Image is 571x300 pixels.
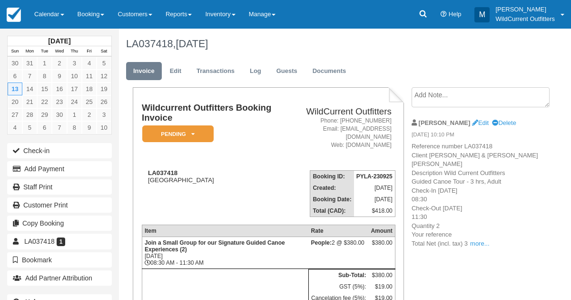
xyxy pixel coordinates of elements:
a: 28 [22,108,37,121]
a: 11 [82,70,97,83]
a: 31 [22,57,37,70]
span: [DATE] [176,38,208,50]
a: Edit [472,119,489,126]
a: 15 [37,83,52,95]
p: [PERSON_NAME] [495,5,555,14]
h1: Wildcurrent Outfitters Booking Invoice [142,103,285,123]
a: 6 [37,121,52,134]
a: LA037418 1 [7,234,112,249]
th: Total (CAD): [310,205,354,217]
a: 1 [37,57,52,70]
strong: People [311,239,332,246]
a: Documents [305,62,354,81]
a: 8 [67,121,82,134]
a: 5 [97,57,111,70]
div: M [474,7,490,22]
a: 21 [22,95,37,108]
a: 2 [52,57,67,70]
a: 22 [37,95,52,108]
a: 2 [82,108,97,121]
a: Log [243,62,268,81]
a: 26 [97,95,111,108]
a: 25 [82,95,97,108]
i: Help [441,11,447,18]
span: 1 [57,238,66,246]
td: $380.00 [368,269,395,281]
a: 29 [37,108,52,121]
a: 14 [22,83,37,95]
a: Staff Print [7,179,112,195]
a: Invoice [126,62,162,81]
a: 10 [97,121,111,134]
span: Help [449,10,462,18]
strong: LA037418 [148,169,177,176]
address: Phone: [PHONE_NUMBER] Email: [EMAIL_ADDRESS][DOMAIN_NAME] Web: [DOMAIN_NAME] [289,117,392,150]
a: Delete [492,119,516,126]
a: 1 [67,108,82,121]
th: Tue [37,46,52,57]
em: [DATE] 10:10 PM [412,131,540,141]
td: [DATE] 08:30 AM - 11:30 AM [142,237,308,269]
strong: [PERSON_NAME] [419,119,471,126]
strong: Join a Small Group for our Signature Guided Canoe Experiences (2) [145,239,285,253]
td: $19.00 [368,281,395,292]
a: 16 [52,83,67,95]
h1: LA037418, [126,38,540,50]
a: 27 [8,108,22,121]
a: 30 [52,108,67,121]
td: GST (5%): [309,281,369,292]
a: Transactions [189,62,242,81]
th: Mon [22,46,37,57]
td: [DATE] [354,182,395,194]
a: 13 [8,83,22,95]
h2: WildCurrent Outfitters [289,107,392,117]
a: 30 [8,57,22,70]
a: 9 [52,70,67,83]
a: 10 [67,70,82,83]
a: 6 [8,70,22,83]
th: Fri [82,46,97,57]
button: Add Payment [7,161,112,176]
a: 3 [67,57,82,70]
a: 5 [22,121,37,134]
button: Bookmark [7,252,112,268]
a: 8 [37,70,52,83]
a: 7 [52,121,67,134]
p: Reference number LA037418 Client [PERSON_NAME] & [PERSON_NAME] [PERSON_NAME] Description Wild Cur... [412,142,540,248]
a: 9 [82,121,97,134]
th: Rate [309,225,369,237]
a: 12 [97,70,111,83]
img: checkfront-main-nav-mini-logo.png [7,8,21,22]
th: Wed [52,46,67,57]
td: $418.00 [354,205,395,217]
a: 4 [8,121,22,134]
th: Sun [8,46,22,57]
strong: [DATE] [48,37,70,45]
a: 18 [82,83,97,95]
a: Edit [163,62,188,81]
a: more... [470,240,489,247]
em: Pending [142,125,214,142]
th: Sub-Total: [309,269,369,281]
a: 7 [22,70,37,83]
button: Add Partner Attribution [7,270,112,286]
th: Sat [97,46,111,57]
p: WildCurrent Outfitters [495,14,555,24]
a: 4 [82,57,97,70]
a: 20 [8,95,22,108]
th: Booking ID: [310,171,354,183]
button: Check-in [7,143,112,158]
div: $380.00 [371,239,392,254]
a: Customer Print [7,197,112,213]
span: LA037418 [24,238,55,245]
a: 19 [97,83,111,95]
a: 17 [67,83,82,95]
a: 3 [97,108,111,121]
a: 24 [67,95,82,108]
a: 23 [52,95,67,108]
strong: PYLA-230925 [356,173,393,180]
div: [GEOGRAPHIC_DATA] [142,169,285,184]
th: Item [142,225,308,237]
th: Thu [67,46,82,57]
button: Copy Booking [7,216,112,231]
